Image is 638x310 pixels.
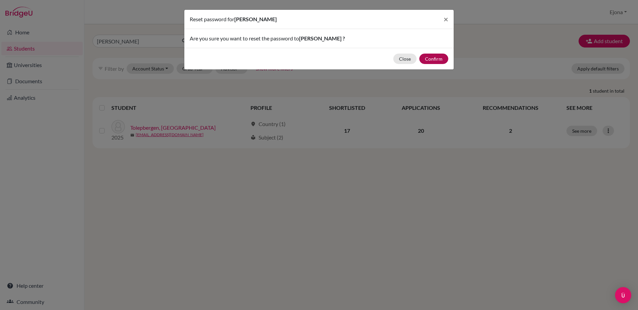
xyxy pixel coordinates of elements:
[438,10,454,29] button: Close
[419,54,448,64] button: Confirm
[190,34,448,42] p: Are you sure you want to reset the password to
[190,16,234,22] span: Reset password for
[234,16,277,22] span: [PERSON_NAME]
[393,54,417,64] button: Close
[299,35,345,41] span: [PERSON_NAME] ?
[444,14,448,24] span: ×
[615,287,631,303] div: Open Intercom Messenger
